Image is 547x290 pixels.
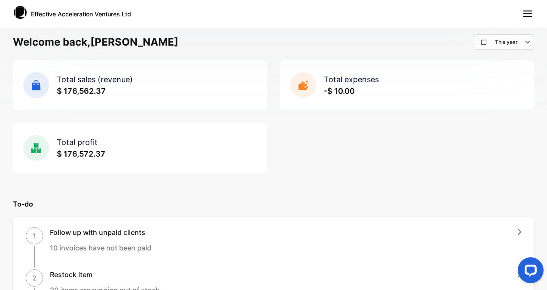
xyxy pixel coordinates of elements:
[495,38,518,46] p: This year
[474,34,534,50] button: This year
[511,254,547,290] iframe: LiveChat chat widget
[50,269,160,280] h1: Restock item
[13,34,178,50] h1: Welcome back, [PERSON_NAME]
[57,86,106,96] span: $ 176,562.37
[14,6,27,19] img: Logo
[31,9,131,19] p: Effective Acceleration Ventures Ltd
[33,231,36,241] p: 1
[57,149,105,158] span: $ 176,572.37
[13,199,534,209] p: To-do
[324,75,379,84] span: Total expenses
[57,138,98,147] span: Total profit
[50,243,151,253] p: 10 invoices have not been paid
[324,86,355,96] span: -$ 10.00
[32,273,37,283] p: 2
[57,75,133,84] span: Total sales (revenue)
[50,227,151,238] h1: Follow up with unpaid clients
